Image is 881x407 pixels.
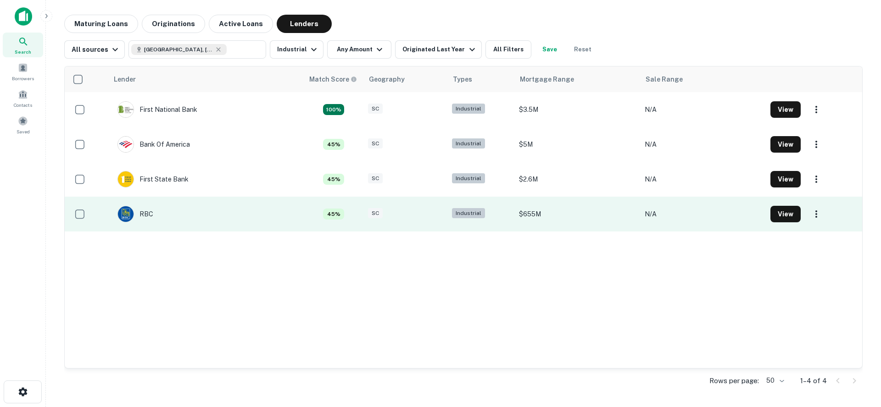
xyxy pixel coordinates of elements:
[3,59,43,84] a: Borrowers
[270,40,323,59] button: Industrial
[763,374,786,387] div: 50
[800,375,827,386] p: 1–4 of 4
[368,173,383,184] div: SC
[114,74,136,85] div: Lender
[117,171,189,187] div: First State Bank
[309,74,357,84] div: Capitalize uses an advanced AI algorithm to match your search with the best lender. The match sco...
[452,138,485,149] div: Industrial
[514,66,640,92] th: Mortgage Range
[277,15,332,33] button: Lenders
[14,101,32,109] span: Contacts
[117,136,190,153] div: Bank Of America
[535,40,564,59] button: Save your search to get updates of matches that match your search criteria.
[304,66,363,92] th: Capitalize uses an advanced AI algorithm to match your search with the best lender. The match sco...
[209,15,273,33] button: Active Loans
[368,138,383,149] div: SC
[520,74,574,85] div: Mortgage Range
[64,40,125,59] button: All sources
[3,112,43,137] a: Saved
[72,44,121,55] div: All sources
[452,104,485,114] div: Industrial
[15,7,32,26] img: capitalize-icon.png
[118,137,134,152] img: picture
[568,40,597,59] button: Reset
[15,48,31,55] span: Search
[640,66,766,92] th: Sale Range
[17,128,30,135] span: Saved
[485,40,531,59] button: All Filters
[514,127,640,162] td: $5M
[452,208,485,219] div: Industrial
[514,162,640,197] td: $2.6M
[452,173,485,184] div: Industrial
[323,209,344,220] div: Capitalize uses an advanced AI algorithm to match your search with the best lender. The match sco...
[453,74,472,85] div: Types
[514,197,640,231] td: $655M
[118,171,134,187] img: picture
[142,15,205,33] button: Originations
[118,102,134,117] img: picture
[770,136,801,153] button: View
[368,104,383,114] div: SC
[3,33,43,57] a: Search
[327,40,391,59] button: Any Amount
[323,104,344,115] div: Capitalize uses an advanced AI algorithm to match your search with the best lender. The match sco...
[395,40,481,59] button: Originated Last Year
[118,206,134,222] img: picture
[117,101,197,118] div: First National Bank
[770,101,801,118] button: View
[363,66,447,92] th: Geography
[117,206,153,222] div: RBC
[770,171,801,187] button: View
[108,66,304,92] th: Lender
[402,44,477,55] div: Originated Last Year
[3,86,43,110] a: Contacts
[368,208,383,219] div: SC
[447,66,514,92] th: Types
[12,75,34,82] span: Borrowers
[64,15,138,33] button: Maturing Loans
[640,92,766,127] td: N/A
[640,127,766,162] td: N/A
[323,139,344,150] div: Capitalize uses an advanced AI algorithm to match your search with the best lender. The match sco...
[369,74,405,85] div: Geography
[640,162,766,197] td: N/A
[709,375,759,386] p: Rows per page:
[323,174,344,185] div: Capitalize uses an advanced AI algorithm to match your search with the best lender. The match sco...
[770,206,801,222] button: View
[640,197,766,231] td: N/A
[144,45,213,54] span: [GEOGRAPHIC_DATA], [GEOGRAPHIC_DATA], [GEOGRAPHIC_DATA]
[835,334,881,378] iframe: Chat Widget
[646,74,683,85] div: Sale Range
[309,74,355,84] h6: Match Score
[514,92,640,127] td: $3.5M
